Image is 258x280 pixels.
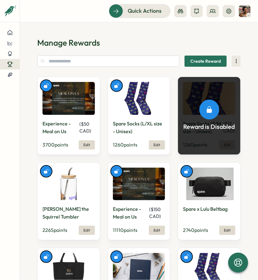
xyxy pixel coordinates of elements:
[113,120,164,135] p: Spare Socks (L/XL size - Unisex)
[42,82,95,115] img: Experience - Meal on Us
[184,122,235,132] p: Reward is Disabled
[153,228,160,232] span: Edit
[149,226,165,235] button: Edit
[183,168,235,201] img: Spare x Lulu Beltbag
[79,140,95,150] button: Edit
[219,226,235,235] button: Edit
[113,168,165,201] img: Experience - Meal on Us
[190,56,221,66] span: Create Reward
[185,56,227,67] button: Create Reward
[113,142,137,148] span: 1260 points
[79,226,95,235] button: Edit
[128,7,162,15] span: Quick Actions
[42,120,78,135] p: Experience - Meal on Us
[113,227,137,233] span: 11110 points
[42,227,67,233] span: 2265 points
[149,140,165,150] button: Edit
[224,228,231,232] span: Edit
[83,228,90,232] span: Edit
[79,121,91,134] span: ( $ 50 CAD )
[42,205,94,221] p: [PERSON_NAME] the Squirrel Tumbler
[153,143,160,147] span: Edit
[42,168,95,201] img: Sammy the Squirrel Tumbler
[113,205,148,221] p: Experience - Meal on Us
[239,5,251,17] img: Shelby Perera
[113,82,165,115] img: Spare Socks (L/XL size - Unisex)
[109,4,171,18] button: Quick Actions
[37,37,241,48] h1: Manage Rewards
[149,206,161,219] span: ( $ 150 CAD )
[42,142,68,148] span: 3700 points
[83,143,90,147] span: Edit
[183,227,208,233] span: 2740 points
[183,205,228,213] p: Spare x Lulu Beltbag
